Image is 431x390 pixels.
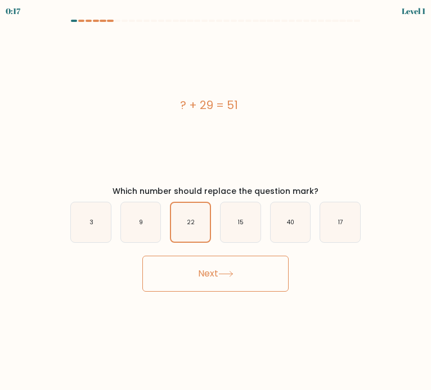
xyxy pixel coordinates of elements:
text: 22 [187,218,195,226]
text: 15 [238,218,244,226]
div: Level 1 [402,5,425,17]
div: 0:17 [6,5,20,17]
div: Which number should replace the question mark? [68,185,363,197]
button: Next [142,256,289,292]
div: ? + 29 = 51 [61,97,356,114]
text: 9 [139,218,143,226]
text: 40 [287,218,294,226]
text: 17 [338,218,343,226]
text: 3 [89,218,93,226]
